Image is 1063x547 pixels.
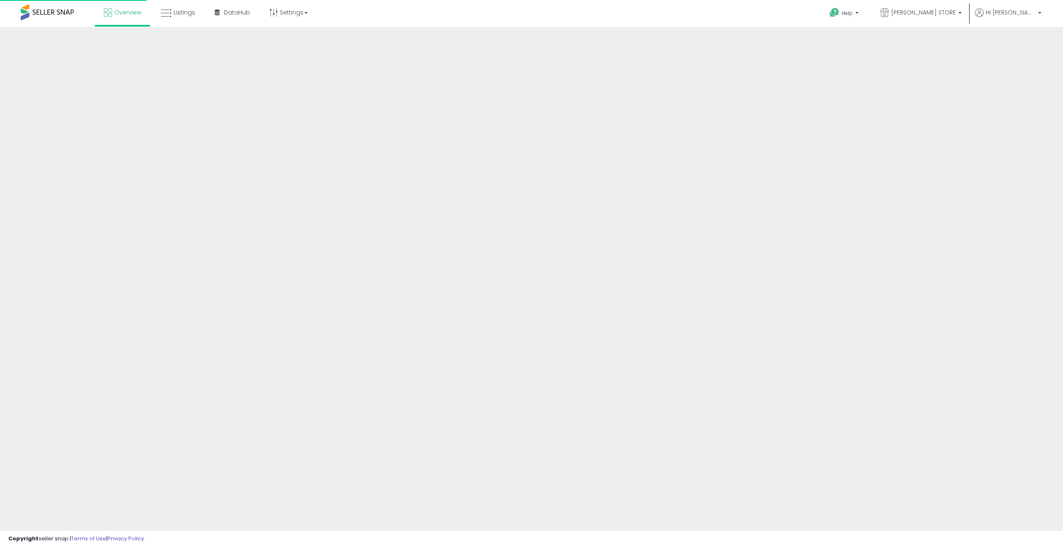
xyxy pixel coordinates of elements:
[829,7,840,18] i: Get Help
[224,8,250,17] span: DataHub
[986,8,1036,17] span: Hi [PERSON_NAME]
[842,10,853,17] span: Help
[975,8,1041,27] a: Hi [PERSON_NAME]
[823,1,867,27] a: Help
[891,8,956,17] span: [PERSON_NAME] STORE
[174,8,195,17] span: Listings
[114,8,141,17] span: Overview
